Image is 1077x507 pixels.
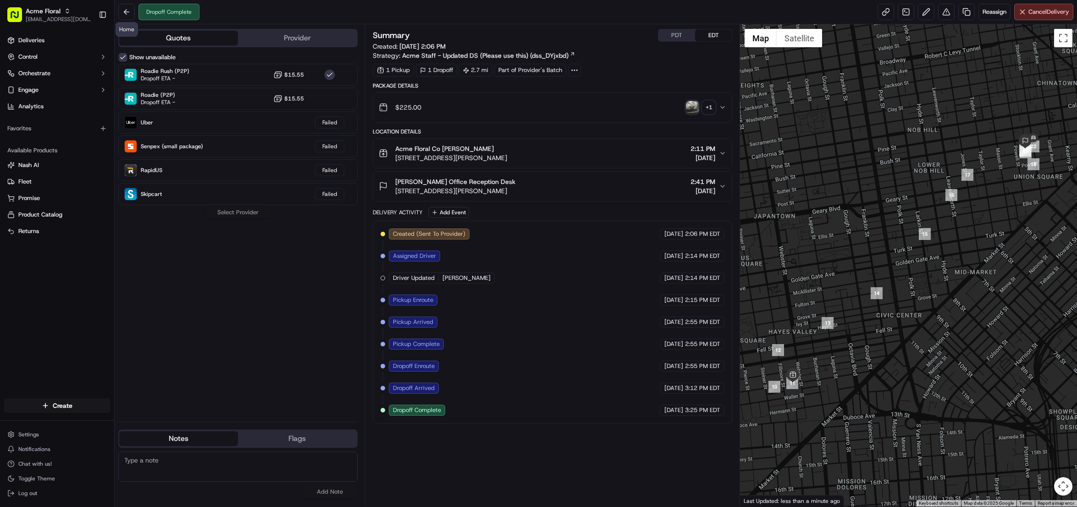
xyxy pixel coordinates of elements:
[416,64,457,77] div: 1 Dropoff
[395,177,515,186] span: [PERSON_NAME] Office Reception Desk
[373,139,732,168] button: Acme Floral Co [PERSON_NAME][STREET_ADDRESS][PERSON_NAME]2:11 PM[DATE]
[373,51,575,60] div: Strategy:
[141,99,175,106] span: Dropoff ETA -
[18,178,32,186] span: Fleet
[685,318,720,326] span: 2:55 PM EDT
[4,83,110,97] button: Engage
[695,29,732,41] button: EDT
[373,42,446,51] span: Created:
[945,189,957,201] div: 16
[125,117,137,128] img: Uber
[664,296,683,304] span: [DATE]
[742,495,773,507] img: Google
[393,406,441,414] span: Dropoff Complete
[4,158,110,173] button: Nash AI
[1028,8,1069,16] span: Cancel Delivery
[685,274,720,282] span: 2:14 PM EDT
[4,472,110,485] button: Toggle Theme
[125,140,137,152] img: Senpex (small package)
[740,495,844,507] div: Last Updated: less than a minute ago
[7,161,107,169] a: Nash AI
[395,144,494,153] span: Acme Floral Co [PERSON_NAME]
[315,164,344,176] div: Failed
[983,8,1006,16] span: Reassign
[141,167,162,174] span: RapidUS
[4,398,110,413] button: Create
[685,406,720,414] span: 3:25 PM EDT
[685,340,720,348] span: 2:55 PM EDT
[393,252,436,260] span: Assigned Driver
[702,101,715,114] div: + 1
[284,71,304,78] span: $15.55
[402,51,575,60] a: Acme Staff - Updated DS (Please use this) (dss_DYjxbd)
[18,227,39,235] span: Returns
[141,67,189,75] span: Roadie Rush (P2P)
[685,230,720,238] span: 2:06 PM EDT
[7,211,107,219] a: Product Catalog
[1019,145,1031,157] div: 21
[18,431,39,438] span: Settings
[315,188,344,200] div: Failed
[373,93,732,122] button: $225.00photo_proof_of_delivery image+1
[4,174,110,189] button: Fleet
[238,431,357,446] button: Flags
[18,161,39,169] span: Nash AI
[141,75,189,82] span: Dropoff ETA -
[772,344,784,356] div: 12
[18,460,52,468] span: Chat with us!
[395,186,515,195] span: [STREET_ADDRESS][PERSON_NAME]
[7,178,107,186] a: Fleet
[393,362,435,370] span: Dropoff Enroute
[685,296,720,304] span: 2:15 PM EDT
[4,50,110,64] button: Control
[18,36,44,45] span: Deliveries
[273,94,304,103] button: $15.55
[664,230,683,238] span: [DATE]
[18,69,50,78] span: Orchestrate
[53,401,72,410] span: Create
[664,252,683,260] span: [DATE]
[395,103,421,112] span: $225.00
[690,153,715,162] span: [DATE]
[393,318,433,326] span: Pickup Arrived
[786,377,798,389] div: 11
[395,153,507,162] span: [STREET_ADDRESS][PERSON_NAME]
[658,29,695,41] button: PDT
[777,29,822,47] button: Show satellite imagery
[685,362,720,370] span: 2:55 PM EDT
[26,16,91,23] span: [EMAIL_ADDRESS][DOMAIN_NAME]
[399,42,446,50] span: [DATE] 2:06 PM
[664,406,683,414] span: [DATE]
[1054,29,1072,47] button: Toggle fullscreen view
[685,252,720,260] span: 2:14 PM EDT
[1054,477,1072,496] button: Map camera controls
[4,487,110,500] button: Log out
[141,91,175,99] span: Roadie (P2P)
[1027,140,1039,152] div: 22
[116,22,138,37] div: Home
[690,177,715,186] span: 2:41 PM
[919,500,958,507] button: Keyboard shortcuts
[315,140,344,152] div: Failed
[4,33,110,48] a: Deliveries
[686,101,699,114] img: photo_proof_of_delivery image
[686,101,715,114] button: photo_proof_of_delivery image+1
[4,428,110,441] button: Settings
[373,31,410,39] h3: Summary
[125,164,137,176] img: RapidUS
[393,230,465,238] span: Created (Sent To Provider)
[315,117,344,128] div: Failed
[459,64,492,77] div: 2.7 mi
[18,86,39,94] span: Engage
[402,51,569,60] span: Acme Staff - Updated DS (Please use this) (dss_DYjxbd)
[428,207,469,218] button: Add Event
[119,31,238,45] button: Quotes
[125,93,137,105] img: Roadie (P2P)
[273,70,304,79] button: $15.55
[742,495,773,507] a: Open this area in Google Maps (opens a new window)
[4,207,110,222] button: Product Catalog
[919,228,931,240] div: 15
[4,457,110,470] button: Chat with us!
[7,227,107,235] a: Returns
[18,446,50,453] span: Notifications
